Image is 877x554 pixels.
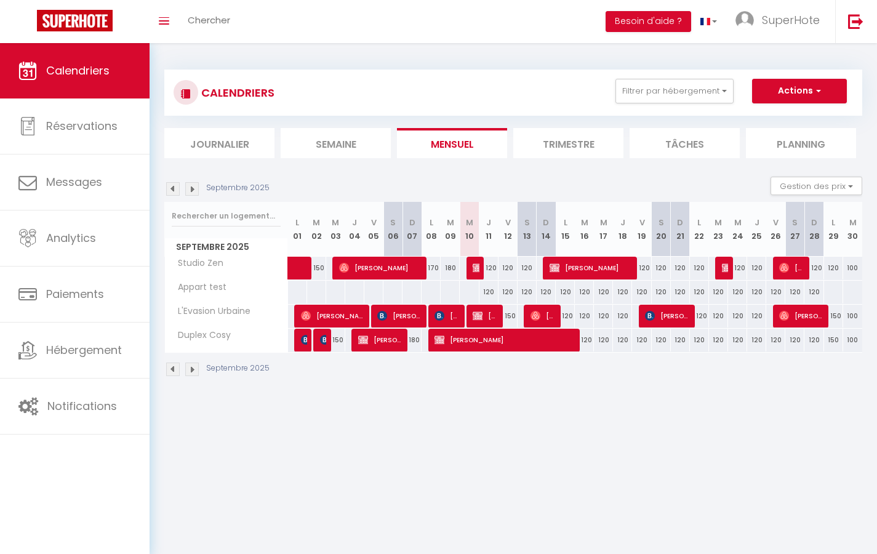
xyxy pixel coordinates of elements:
span: Paiements [46,286,104,302]
li: Trimestre [513,128,623,158]
div: 120 [518,281,537,303]
abbr: L [831,217,835,228]
div: 180 [441,257,460,279]
span: [PERSON_NAME] [550,256,632,279]
div: 120 [747,329,766,351]
div: 120 [479,281,499,303]
button: Besoin d'aide ? [606,11,691,32]
abbr: L [295,217,299,228]
div: 120 [556,305,575,327]
th: 04 [345,202,364,257]
abbr: V [505,217,511,228]
abbr: V [773,217,779,228]
th: 13 [518,202,537,257]
div: 120 [785,281,804,303]
div: 120 [613,281,632,303]
div: 170 [422,257,441,279]
div: 150 [824,305,843,327]
th: 11 [479,202,499,257]
span: Septembre 2025 [165,238,287,256]
p: Septembre 2025 [206,363,270,374]
div: 120 [613,329,632,351]
abbr: D [543,217,549,228]
th: 12 [499,202,518,257]
abbr: L [697,217,701,228]
button: Actions [752,79,847,103]
th: 17 [594,202,613,257]
th: 05 [364,202,383,257]
th: 30 [843,202,862,257]
th: 27 [785,202,804,257]
div: 120 [613,305,632,327]
img: logout [848,14,863,29]
th: 03 [326,202,345,257]
div: 120 [766,329,785,351]
p: Septembre 2025 [206,182,270,194]
div: 120 [747,305,766,327]
abbr: M [447,217,454,228]
div: 120 [632,257,651,279]
th: 10 [460,202,479,257]
div: 120 [652,281,671,303]
li: Semaine [281,128,391,158]
li: Tâches [630,128,740,158]
abbr: D [811,217,817,228]
div: 120 [824,257,843,279]
abbr: S [390,217,396,228]
div: 120 [556,281,575,303]
div: 120 [671,329,690,351]
span: SuperHote [762,12,820,28]
span: [PERSON_NAME] [473,304,498,327]
div: 120 [728,257,747,279]
th: 20 [652,202,671,257]
abbr: J [620,217,625,228]
th: 02 [307,202,326,257]
h3: CALENDRIERS [198,79,274,106]
span: Duplex Cosy [167,329,234,342]
abbr: S [524,217,530,228]
div: 120 [479,257,499,279]
div: 120 [499,257,518,279]
abbr: J [352,217,357,228]
th: 06 [383,202,402,257]
div: 120 [575,329,594,351]
div: 120 [690,329,709,351]
div: 120 [594,329,613,351]
th: 25 [747,202,766,257]
abbr: M [849,217,857,228]
div: 120 [728,329,747,351]
span: [PERSON_NAME] [434,328,574,351]
div: 100 [843,257,862,279]
div: 120 [632,329,651,351]
input: Rechercher un logement... [172,205,281,227]
div: 120 [575,305,594,327]
abbr: D [677,217,683,228]
div: 100 [843,305,862,327]
abbr: J [486,217,491,228]
abbr: M [466,217,473,228]
span: Analytics [46,230,96,246]
th: 08 [422,202,441,257]
div: 120 [690,305,709,327]
span: [PERSON_NAME] [PERSON_NAME] [722,256,728,279]
abbr: M [313,217,320,228]
div: 120 [766,281,785,303]
div: 120 [709,329,728,351]
span: Calendriers [46,63,110,78]
div: 120 [594,305,613,327]
div: 120 [690,257,709,279]
th: 01 [288,202,307,257]
button: Ouvrir le widget de chat LiveChat [10,5,47,42]
li: Journalier [164,128,274,158]
div: 120 [671,257,690,279]
span: [PERSON_NAME] [531,304,556,327]
span: [PERSON_NAME] [339,256,422,279]
abbr: L [564,217,567,228]
div: 120 [747,257,766,279]
img: Super Booking [37,10,113,31]
button: Gestion des prix [771,177,862,195]
abbr: M [581,217,588,228]
span: [PERSON_NAME] [473,256,479,279]
abbr: M [600,217,607,228]
span: [PERSON_NAME] [779,304,823,327]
